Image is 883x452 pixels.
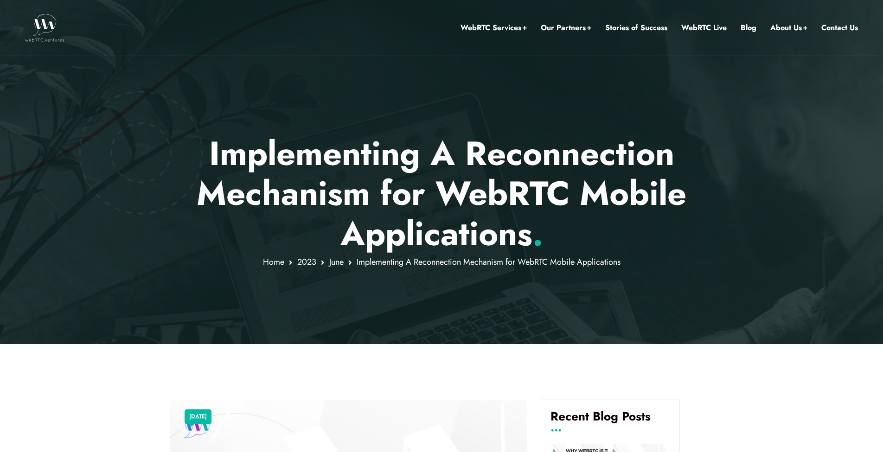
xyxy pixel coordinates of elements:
[541,22,591,34] a: Our Partners
[461,22,527,34] a: WebRTC Services
[821,22,858,34] a: Contact Us
[329,256,344,268] a: June
[189,411,207,423] a: [DATE]
[550,409,670,431] h4: Recent Blog Posts
[681,22,727,34] a: WebRTC Live
[297,256,316,268] a: 2023
[532,210,543,258] span: .
[25,14,64,42] img: WebRTC.ventures
[170,134,713,254] h1: Implementing A Reconnection Mechanism for WebRTC Mobile Applications
[741,22,756,34] a: Blog
[263,256,284,268] a: Home
[357,256,621,268] span: Implementing A Reconnection Mechanism for WebRTC Mobile Applications
[770,22,807,34] a: About Us
[605,22,667,34] a: Stories of Success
